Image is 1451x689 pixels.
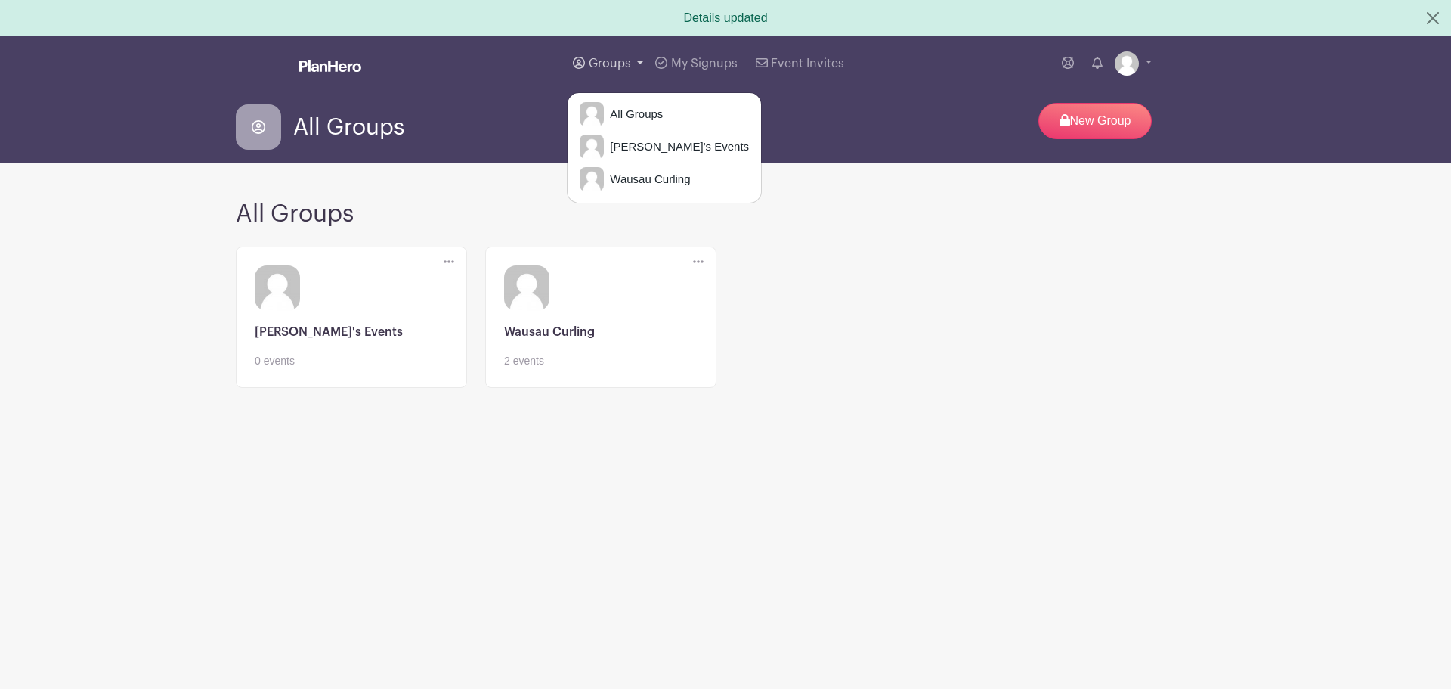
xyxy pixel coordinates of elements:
[1115,51,1139,76] img: default-ce2991bfa6775e67f084385cd625a349d9dcbb7a52a09fb2fda1e96e2d18dcdb.png
[293,115,404,140] span: All Groups
[580,167,604,191] img: default-ce2991bfa6775e67f084385cd625a349d9dcbb7a52a09fb2fda1e96e2d18dcdb.png
[580,102,604,126] img: default-ce2991bfa6775e67f084385cd625a349d9dcbb7a52a09fb2fda1e96e2d18dcdb.png
[604,171,690,188] span: Wausau Curling
[604,138,749,156] span: [PERSON_NAME]'s Events
[1038,103,1152,139] p: New Group
[580,135,604,159] img: default-ce2991bfa6775e67f084385cd625a349d9dcbb7a52a09fb2fda1e96e2d18dcdb.png
[567,92,762,203] div: Groups
[589,57,631,70] span: Groups
[567,36,649,91] a: Groups
[750,36,850,91] a: Event Invites
[604,106,663,123] span: All Groups
[299,60,361,72] img: logo_white-6c42ec7e38ccf1d336a20a19083b03d10ae64f83f12c07503d8b9e83406b4c7d.svg
[671,57,738,70] span: My Signups
[568,99,761,129] a: All Groups
[649,36,743,91] a: My Signups
[771,57,844,70] span: Event Invites
[568,132,761,162] a: [PERSON_NAME]'s Events
[236,200,1215,228] h2: All Groups
[568,164,761,194] a: Wausau Curling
